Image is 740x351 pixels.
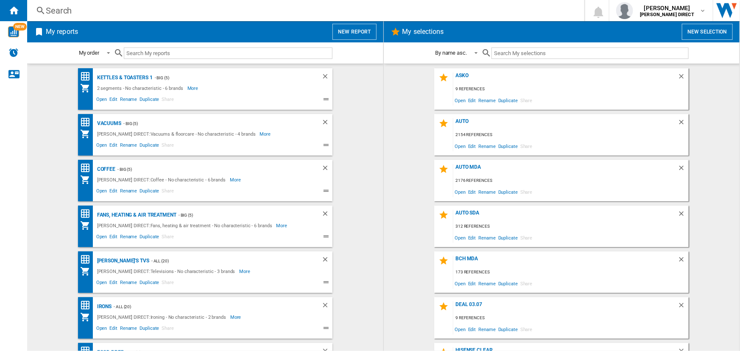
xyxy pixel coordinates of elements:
span: Open [453,140,467,152]
span: Duplicate [497,140,519,152]
div: [PERSON_NAME] DIRECT:Vacuums & floorcare - No characteristic - 4 brands [95,129,260,139]
span: Share [160,187,175,197]
span: Duplicate [497,95,519,106]
span: Share [519,232,534,243]
span: Open [453,278,467,289]
div: Delete [321,164,332,175]
div: My order [79,50,99,56]
div: Price Ranking [80,71,95,82]
span: Share [160,233,175,243]
div: [PERSON_NAME] DIRECT:Ironing - No characteristic - 2 brands [95,312,230,322]
span: Rename [477,95,497,106]
div: Delete [321,210,332,220]
div: My Assortment [80,129,95,139]
h2: My selections [401,24,446,40]
div: Delete [678,210,689,221]
div: 2 segments - No characteristic - 6 brands [95,83,187,93]
span: Open [453,186,467,198]
span: Edit [108,95,119,106]
div: AUTO MDA [453,164,678,175]
span: Edit [108,187,119,197]
div: BCH MDA [453,256,678,267]
span: Rename [477,186,497,198]
b: [PERSON_NAME] DIRECT [640,12,694,17]
span: Duplicate [138,187,160,197]
div: 9 references [453,313,689,323]
span: Rename [119,95,138,106]
div: Price Ranking [80,254,95,265]
input: Search My selections [491,47,689,59]
div: 312 references [453,221,689,232]
span: Edit [467,278,478,289]
span: Open [453,95,467,106]
span: Open [95,141,109,151]
div: By name asc. [435,50,467,56]
span: NEW [13,23,27,31]
span: Open [95,233,109,243]
img: alerts-logo.svg [8,47,19,58]
span: Edit [467,323,478,335]
span: Edit [467,232,478,243]
span: Share [519,95,534,106]
span: Share [519,140,534,152]
span: Open [95,324,109,334]
div: Irons [95,301,112,312]
span: Open [95,279,109,289]
div: Delete [321,118,332,129]
span: Duplicate [138,233,160,243]
span: Rename [477,140,497,152]
span: Share [160,279,175,289]
div: My Assortment [80,220,95,231]
div: Delete [678,118,689,130]
span: More [230,175,242,185]
div: Search [46,5,562,17]
div: - ALL (20) [149,256,304,266]
span: Duplicate [497,323,519,335]
span: Duplicate [138,95,160,106]
span: Edit [108,324,119,334]
div: Price Ranking [80,209,95,219]
div: Price Ranking [80,117,95,128]
div: Delete [321,301,332,312]
div: AUTO [453,118,678,130]
div: asko [453,72,678,84]
span: Duplicate [138,324,160,334]
div: - ALL (20) [112,301,304,312]
div: 2176 references [453,175,689,186]
span: Edit [467,95,478,106]
span: Duplicate [497,186,519,198]
span: Rename [477,232,497,243]
div: My Assortment [80,266,95,276]
div: [PERSON_NAME] DIRECT:Televisions - No characteristic - 3 brands [95,266,240,276]
span: Rename [119,279,138,289]
span: Rename [119,187,138,197]
div: - Big (5) [115,164,304,175]
span: Open [95,187,109,197]
div: 173 references [453,267,689,278]
input: Search My reports [124,47,332,59]
div: My Assortment [80,175,95,185]
span: Share [160,141,175,151]
span: Duplicate [138,141,160,151]
button: New report [332,24,376,40]
div: - Big (5) [153,72,304,83]
div: Price Ranking [80,300,95,311]
div: Delete [321,72,332,83]
span: Edit [108,279,119,289]
span: Rename [119,141,138,151]
div: Price Ranking [80,163,95,173]
span: Open [453,323,467,335]
span: Rename [119,233,138,243]
div: AUTO SDA [453,210,678,221]
div: My Assortment [80,312,95,322]
div: 9 references [453,84,689,95]
span: More [187,83,200,93]
div: Delete [678,164,689,175]
span: Rename [477,323,497,335]
div: [PERSON_NAME] DIRECT:Coffee - No characteristic - 6 brands [95,175,230,185]
div: 2154 references [453,130,689,140]
span: Edit [467,186,478,198]
div: Kettles & Toasters 1 [95,72,153,83]
div: Delete [678,301,689,313]
div: - Big (5) [176,210,304,220]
